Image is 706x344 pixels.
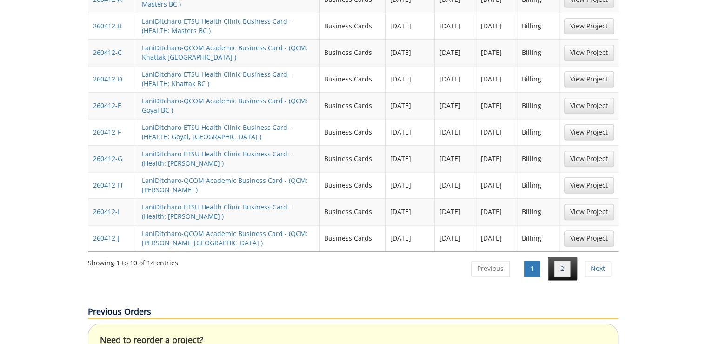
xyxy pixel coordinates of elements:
[435,225,476,251] td: [DATE]
[320,92,386,119] td: Business Cards
[386,92,435,119] td: [DATE]
[142,96,308,115] a: LaniDitcharo-QCOM Academic Business Card - (QCM: Goyal BC )
[517,92,559,119] td: Billing
[517,39,559,66] td: Billing
[435,13,476,39] td: [DATE]
[142,229,308,247] a: LaniDitcharo-QCOM Academic Business Card - (QCM: [PERSON_NAME][GEOGRAPHIC_DATA] )
[517,172,559,198] td: Billing
[386,172,435,198] td: [DATE]
[386,145,435,172] td: [DATE]
[93,101,121,110] a: 260412-E
[386,13,435,39] td: [DATE]
[471,261,510,277] a: Previous
[320,198,386,225] td: Business Cards
[142,17,292,35] a: LaniDitcharo-ETSU Health Clinic Business Card - (HEALTH: Masters BC )
[93,234,120,243] a: 260412-J
[93,74,122,83] a: 260412-D
[386,198,435,225] td: [DATE]
[476,198,517,225] td: [DATE]
[476,66,517,92] td: [DATE]
[564,230,614,246] a: View Project
[320,145,386,172] td: Business Cards
[142,70,292,88] a: LaniDitcharo-ETSU Health Clinic Business Card - (HEALTH: Khattak BC )
[386,225,435,251] td: [DATE]
[93,154,122,163] a: 260412-G
[517,225,559,251] td: Billing
[564,151,614,167] a: View Project
[435,92,476,119] td: [DATE]
[517,119,559,145] td: Billing
[564,177,614,193] a: View Project
[476,39,517,66] td: [DATE]
[142,149,292,168] a: LaniDitcharo-ETSU Health Clinic Business Card - (Health: [PERSON_NAME] )
[93,48,122,57] a: 260412-C
[564,45,614,61] a: View Project
[476,225,517,251] td: [DATE]
[476,13,517,39] td: [DATE]
[386,119,435,145] td: [DATE]
[476,92,517,119] td: [DATE]
[435,145,476,172] td: [DATE]
[320,119,386,145] td: Business Cards
[435,66,476,92] td: [DATE]
[476,172,517,198] td: [DATE]
[554,261,570,277] a: 2
[564,18,614,34] a: View Project
[93,21,122,30] a: 260412-B
[517,13,559,39] td: Billing
[435,119,476,145] td: [DATE]
[320,225,386,251] td: Business Cards
[88,306,618,319] p: Previous Orders
[564,124,614,140] a: View Project
[435,198,476,225] td: [DATE]
[386,39,435,66] td: [DATE]
[517,66,559,92] td: Billing
[320,66,386,92] td: Business Cards
[142,43,308,61] a: LaniDitcharo-QCOM Academic Business Card - (QCM: Khattak [GEOGRAPHIC_DATA] )
[93,181,122,189] a: 260412-H
[476,145,517,172] td: [DATE]
[320,39,386,66] td: Business Cards
[564,204,614,220] a: View Project
[93,128,121,136] a: 260412-F
[386,66,435,92] td: [DATE]
[435,39,476,66] td: [DATE]
[517,198,559,225] td: Billing
[142,123,292,141] a: LaniDitcharo-ETSU Health Clinic Business Card - (HEALTH: Goyal, [GEOGRAPHIC_DATA] )
[93,207,120,216] a: 260412-I
[476,119,517,145] td: [DATE]
[435,172,476,198] td: [DATE]
[88,255,178,268] div: Showing 1 to 10 of 14 entries
[564,98,614,114] a: View Project
[320,172,386,198] td: Business Cards
[585,261,611,277] a: Next
[517,145,559,172] td: Billing
[142,176,308,194] a: LaniDitcharo-QCOM Academic Business Card - (QCM: [PERSON_NAME] )
[142,202,292,221] a: LaniDitcharo-ETSU Health Clinic Business Card - (Health: [PERSON_NAME] )
[320,13,386,39] td: Business Cards
[524,261,540,277] a: 1
[564,71,614,87] a: View Project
